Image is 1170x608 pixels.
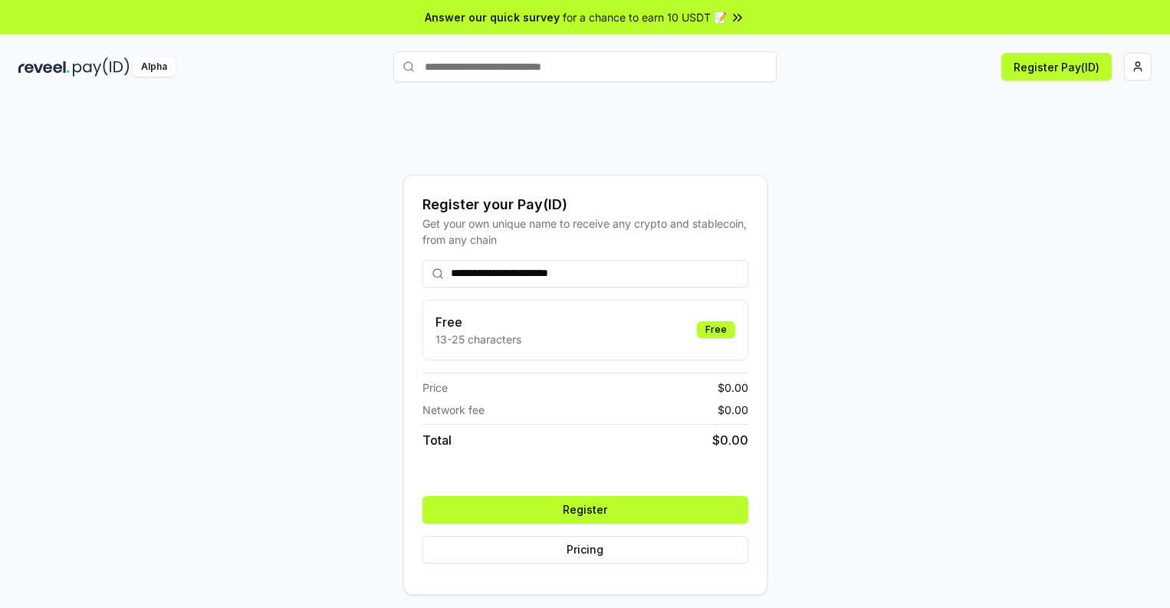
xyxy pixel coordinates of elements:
[563,9,727,25] span: for a chance to earn 10 USDT 📝
[422,194,748,215] div: Register your Pay(ID)
[73,58,130,77] img: pay_id
[133,58,176,77] div: Alpha
[435,313,521,331] h3: Free
[1001,53,1112,81] button: Register Pay(ID)
[712,431,748,449] span: $ 0.00
[425,9,560,25] span: Answer our quick survey
[422,536,748,564] button: Pricing
[718,380,748,396] span: $ 0.00
[422,496,748,524] button: Register
[435,331,521,347] p: 13-25 characters
[422,380,448,396] span: Price
[718,402,748,418] span: $ 0.00
[422,402,485,418] span: Network fee
[18,58,70,77] img: reveel_dark
[422,215,748,248] div: Get your own unique name to receive any crypto and stablecoin, from any chain
[422,431,452,449] span: Total
[697,321,735,338] div: Free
